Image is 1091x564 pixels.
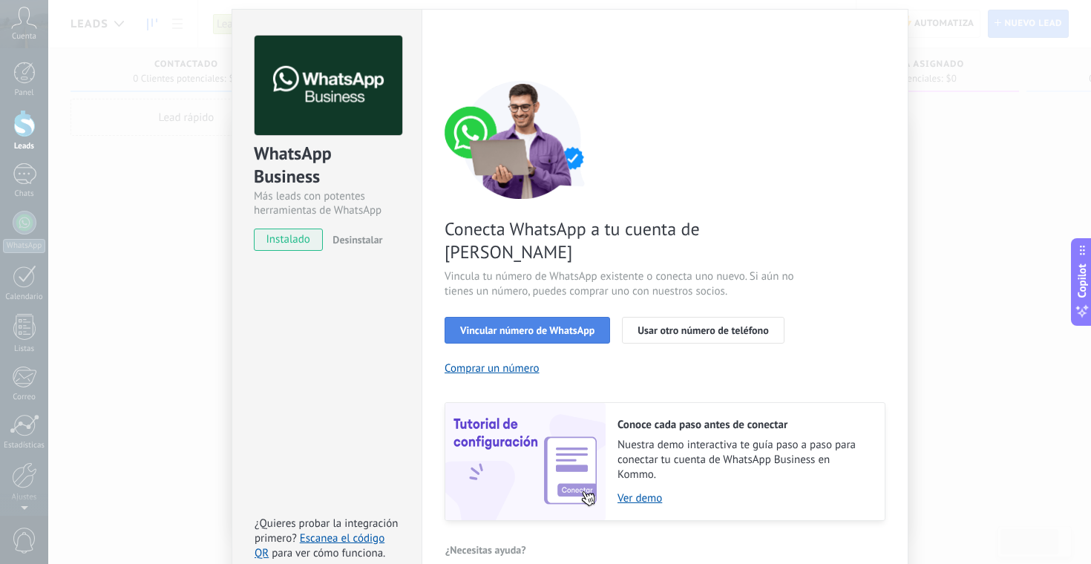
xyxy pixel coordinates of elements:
button: Vincular número de WhatsApp [445,317,610,344]
span: Nuestra demo interactiva te guía paso a paso para conectar tu cuenta de WhatsApp Business en Kommo. [617,438,870,482]
span: ¿Quieres probar la integración primero? [255,517,399,545]
button: ¿Necesitas ayuda? [445,539,527,561]
span: ¿Necesitas ayuda? [445,545,526,555]
div: WhatsApp Business [254,142,400,189]
span: Conecta WhatsApp a tu cuenta de [PERSON_NAME] [445,217,798,263]
img: connect number [445,80,600,199]
button: Usar otro número de teléfono [622,317,784,344]
div: Más leads con potentes herramientas de WhatsApp [254,189,400,217]
span: Usar otro número de teléfono [638,325,768,335]
a: Escanea el código QR [255,531,384,560]
span: Copilot [1075,264,1090,298]
button: Comprar un número [445,361,540,376]
span: Vincula tu número de WhatsApp existente o conecta uno nuevo. Si aún no tienes un número, puedes c... [445,269,798,299]
a: Ver demo [617,491,870,505]
span: para ver cómo funciona. [272,546,385,560]
img: logo_main.png [255,36,402,136]
h2: Conoce cada paso antes de conectar [617,418,870,432]
span: instalado [255,229,322,251]
button: Desinstalar [327,229,382,251]
span: Desinstalar [332,233,382,246]
span: Vincular número de WhatsApp [460,325,594,335]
